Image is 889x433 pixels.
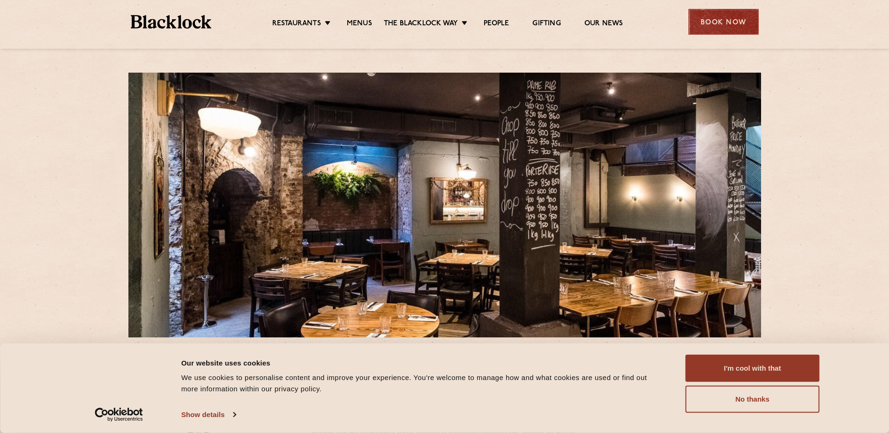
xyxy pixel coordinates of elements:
a: The Blacklock Way [384,19,458,30]
a: Our News [584,19,623,30]
div: Book Now [688,9,759,35]
img: BL_Textured_Logo-footer-cropped.svg [131,15,212,29]
a: Show details [181,408,236,422]
a: Restaurants [272,19,321,30]
button: No thanks [686,386,820,413]
button: I'm cool with that [686,355,820,382]
a: Gifting [532,19,560,30]
div: Our website uses cookies [181,357,665,368]
a: Menus [347,19,372,30]
div: We use cookies to personalise content and improve your experience. You're welcome to manage how a... [181,372,665,395]
a: People [484,19,509,30]
a: Usercentrics Cookiebot - opens in a new window [78,408,160,422]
